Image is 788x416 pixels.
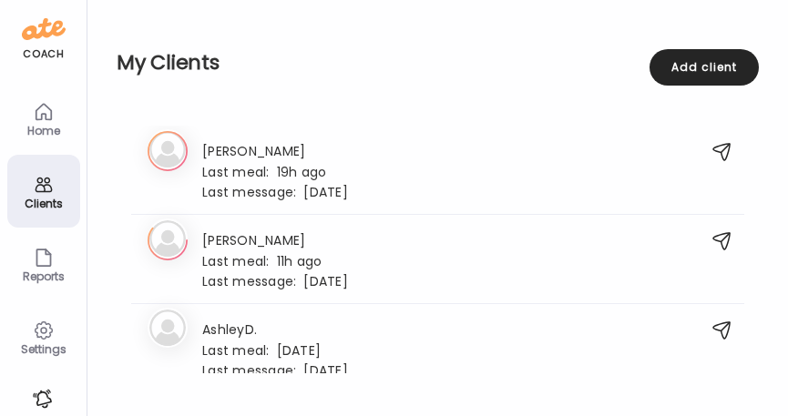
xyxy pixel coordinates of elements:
h3: [PERSON_NAME] [202,229,348,249]
span: Last meal: [202,341,277,360]
div: Add client [650,49,759,86]
span: Last meal: [202,163,277,182]
span: Last meal: [202,252,277,271]
div: Settings [11,343,77,355]
h3: [PERSON_NAME] [202,140,348,159]
div: [DATE] [202,272,348,289]
div: 11h ago [202,252,348,269]
h3: AshleyD. [202,319,348,338]
span: Last message: [202,183,303,202]
div: 19h ago [202,163,348,179]
div: Home [11,125,77,137]
div: coach [23,46,64,62]
span: Last message: [202,272,303,291]
span: Last message: [202,361,303,380]
div: [DATE] [202,341,348,358]
h2: My Clients [117,49,759,76]
div: Clients [11,198,77,209]
div: [DATE] [202,361,348,378]
div: Reports [11,270,77,282]
img: ate [22,15,66,44]
div: [DATE] [202,183,348,199]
